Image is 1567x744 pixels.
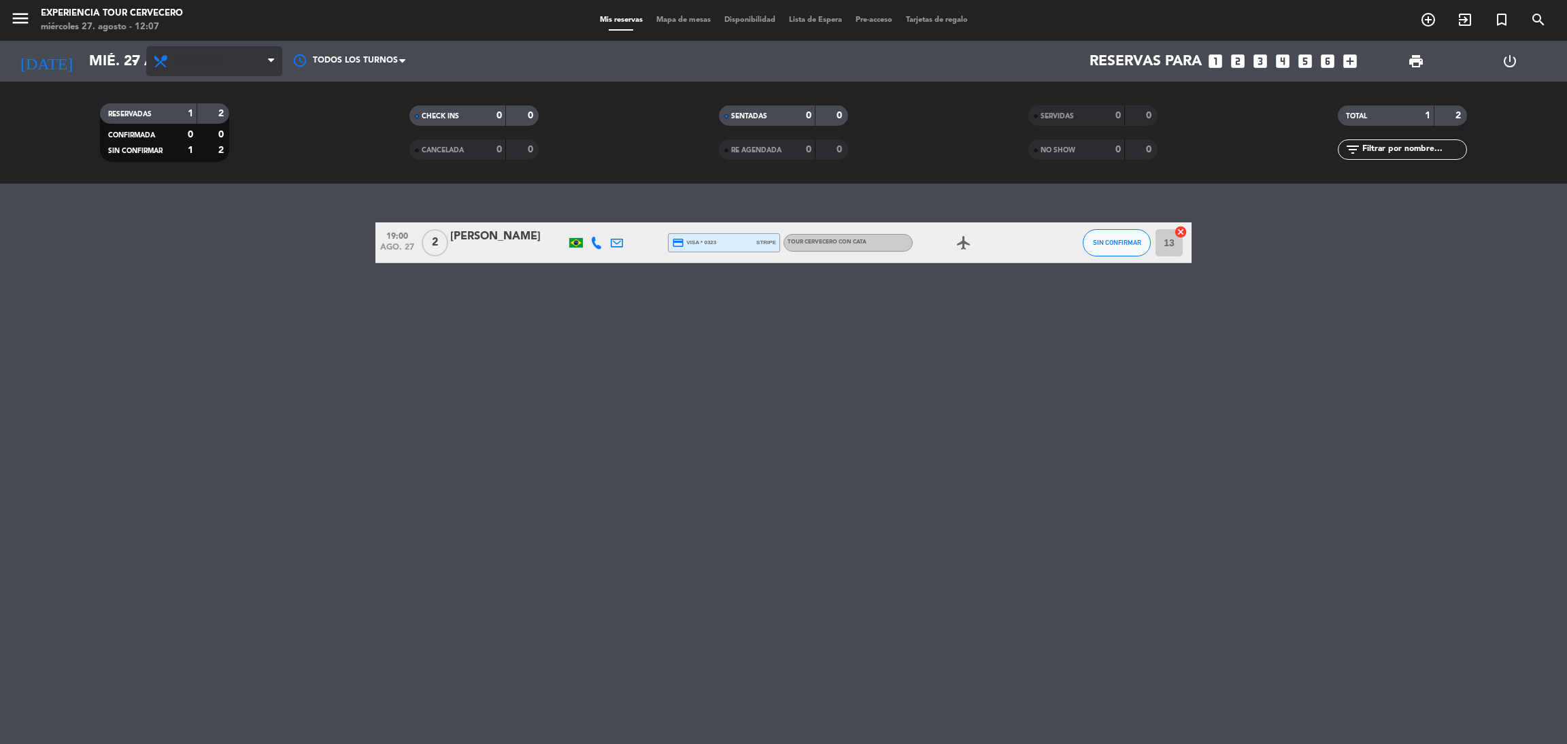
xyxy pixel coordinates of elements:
strong: 2 [1455,111,1464,120]
div: [PERSON_NAME] [450,228,566,246]
span: CANCELADA [422,147,464,154]
strong: 0 [528,145,536,154]
button: SIN CONFIRMAR [1083,229,1151,256]
i: add_circle_outline [1420,12,1436,28]
span: SIN CONFIRMAR [108,148,163,154]
i: cancel [1174,225,1187,239]
i: power_settings_new [1502,53,1518,69]
span: Mapa de mesas [650,16,718,24]
i: airplanemode_active [956,235,972,251]
strong: 0 [496,111,502,120]
strong: 2 [218,109,226,118]
i: [DATE] [10,46,82,76]
strong: 1 [1425,111,1430,120]
strong: 0 [1115,145,1121,154]
strong: 0 [1146,111,1154,120]
span: stripe [756,238,776,247]
span: visa * 0323 [672,237,716,249]
strong: 0 [1115,111,1121,120]
i: looks_one [1207,52,1224,70]
span: 19:00 [380,227,414,243]
span: Tour cervecero con cata [788,239,866,245]
strong: 0 [837,145,845,154]
span: NO SHOW [1041,147,1075,154]
div: LOG OUT [1463,41,1557,82]
strong: 0 [806,145,811,154]
span: CONFIRMADA [108,132,155,139]
strong: 0 [837,111,845,120]
i: looks_3 [1251,52,1269,70]
span: Tarjetas de regalo [899,16,975,24]
i: menu [10,8,31,29]
span: Reservas para [1090,53,1202,70]
span: Disponibilidad [718,16,782,24]
div: Experiencia Tour Cervecero [41,7,183,20]
strong: 0 [806,111,811,120]
span: print [1408,53,1424,69]
i: looks_two [1229,52,1247,70]
span: SENTADAS [731,113,767,120]
span: TOTAL [1346,113,1367,120]
i: looks_4 [1274,52,1292,70]
i: looks_6 [1319,52,1336,70]
i: credit_card [672,237,684,249]
i: add_box [1341,52,1359,70]
button: menu [10,8,31,33]
strong: 0 [188,130,193,139]
i: filter_list [1345,141,1361,158]
span: Lista de Espera [782,16,849,24]
i: search [1530,12,1547,28]
span: ago. 27 [380,243,414,258]
div: miércoles 27. agosto - 12:07 [41,20,183,34]
span: RESERVADAS [108,111,152,118]
i: arrow_drop_down [127,53,143,69]
i: looks_5 [1296,52,1314,70]
i: exit_to_app [1457,12,1473,28]
input: Filtrar por nombre... [1361,142,1466,157]
strong: 0 [218,130,226,139]
strong: 0 [528,111,536,120]
strong: 1 [188,109,193,118]
span: SERVIDAS [1041,113,1074,120]
span: CHECK INS [422,113,459,120]
span: Almuerzo [175,56,222,66]
strong: 1 [188,146,193,155]
span: Pre-acceso [849,16,899,24]
span: 2 [422,229,448,256]
span: SIN CONFIRMAR [1093,239,1141,246]
span: RE AGENDADA [731,147,781,154]
strong: 0 [1146,145,1154,154]
i: turned_in_not [1494,12,1510,28]
strong: 0 [496,145,502,154]
span: Mis reservas [593,16,650,24]
strong: 2 [218,146,226,155]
